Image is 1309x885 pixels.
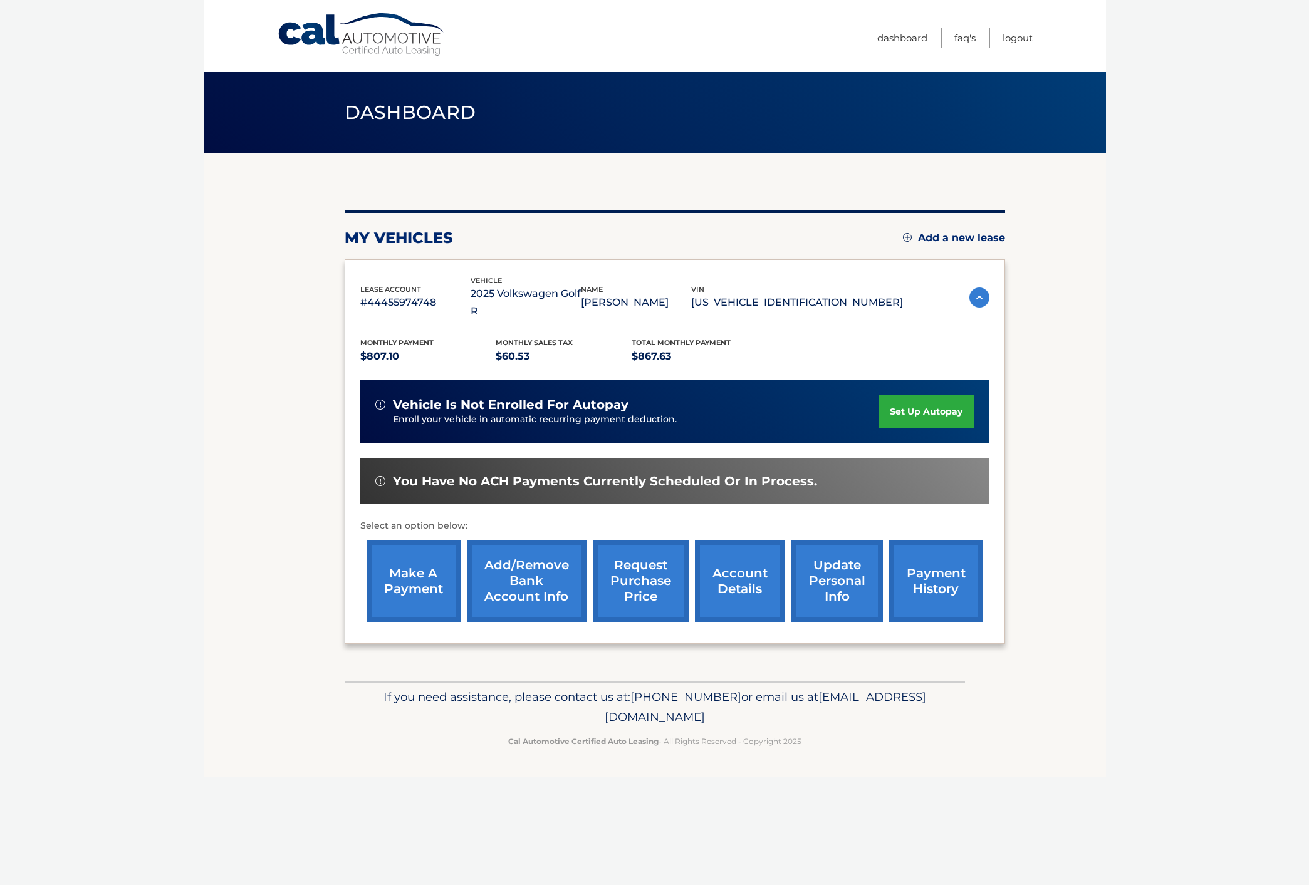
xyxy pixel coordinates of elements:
[393,474,817,489] span: You have no ACH payments currently scheduled or in process.
[903,232,1005,244] a: Add a new lease
[791,540,883,622] a: update personal info
[367,540,461,622] a: make a payment
[496,348,632,365] p: $60.53
[581,285,603,294] span: name
[353,735,957,748] p: - All Rights Reserved - Copyright 2025
[345,229,453,247] h2: my vehicles
[471,285,581,320] p: 2025 Volkswagen Golf R
[691,294,903,311] p: [US_VEHICLE_IDENTIFICATION_NUMBER]
[632,338,731,347] span: Total Monthly Payment
[353,687,957,727] p: If you need assistance, please contact us at: or email us at
[496,338,573,347] span: Monthly sales Tax
[360,294,471,311] p: #44455974748
[695,540,785,622] a: account details
[877,28,927,48] a: Dashboard
[508,737,659,746] strong: Cal Automotive Certified Auto Leasing
[277,13,446,57] a: Cal Automotive
[375,400,385,410] img: alert-white.svg
[691,285,704,294] span: vin
[375,476,385,486] img: alert-white.svg
[903,233,912,242] img: add.svg
[345,101,476,124] span: Dashboard
[360,338,434,347] span: Monthly Payment
[360,348,496,365] p: $807.10
[632,348,768,365] p: $867.63
[393,413,879,427] p: Enroll your vehicle in automatic recurring payment deduction.
[593,540,689,622] a: request purchase price
[1003,28,1033,48] a: Logout
[879,395,974,428] a: set up autopay
[393,397,628,413] span: vehicle is not enrolled for autopay
[889,540,983,622] a: payment history
[630,690,741,704] span: [PHONE_NUMBER]
[360,285,421,294] span: lease account
[969,287,989,308] img: accordion-active.svg
[360,519,989,534] p: Select an option below:
[581,294,691,311] p: [PERSON_NAME]
[471,276,502,285] span: vehicle
[954,28,976,48] a: FAQ's
[605,690,926,724] span: [EMAIL_ADDRESS][DOMAIN_NAME]
[467,540,587,622] a: Add/Remove bank account info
